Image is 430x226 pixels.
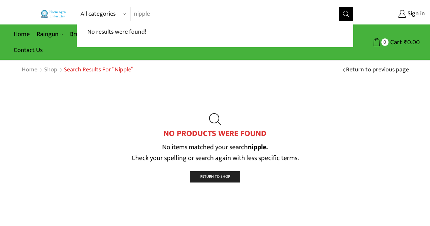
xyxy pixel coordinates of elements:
[67,26,113,42] a: Brush Cutter
[21,66,133,74] nav: Breadcrumb
[360,36,420,49] a: 0 Cart ₹0.00
[248,141,268,153] strong: nipple.
[64,66,133,74] h1: Search results for “nipple”
[44,66,58,74] a: Shop
[381,38,389,46] span: 0
[77,28,353,37] div: No results were found!
[346,66,409,74] a: Return to previous page
[200,173,230,180] span: Return To Shop
[21,142,409,163] p: No items matched your search Check your spelling or search again with less specific terms.
[190,171,241,182] a: Return To Shop
[404,37,407,48] span: ₹
[339,7,353,21] button: Search button
[389,38,402,47] span: Cart
[131,7,331,21] input: Search for...
[10,42,46,58] a: Contact Us
[404,37,420,48] bdi: 0.00
[21,129,409,139] h2: No products were found
[33,26,67,42] a: Raingun
[21,66,38,74] a: Home
[406,10,425,18] span: Sign in
[363,8,425,20] a: Sign in
[10,26,33,42] a: Home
